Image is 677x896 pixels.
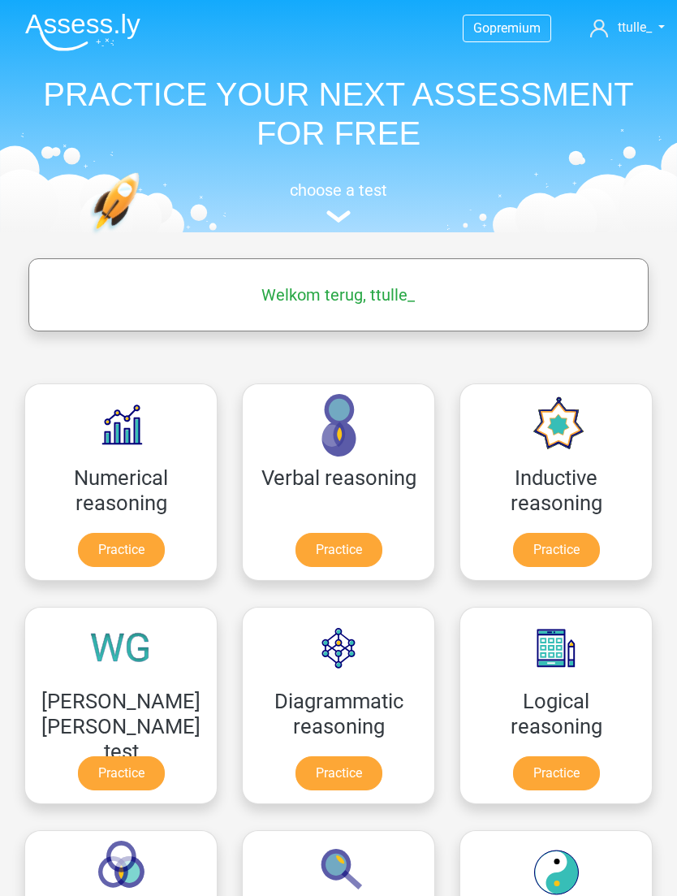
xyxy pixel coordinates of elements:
[90,172,195,301] img: practice
[78,756,165,790] a: Practice
[473,20,489,36] span: Go
[326,210,351,223] img: assessment
[25,13,140,51] img: Assessly
[489,20,541,36] span: premium
[12,180,665,223] a: choose a test
[513,756,600,790] a: Practice
[12,180,665,200] h5: choose a test
[513,533,600,567] a: Practice
[12,75,665,153] h1: PRACTICE YOUR NEXT ASSESSMENT FOR FREE
[295,533,382,567] a: Practice
[618,19,652,35] span: ttulle_
[464,17,550,39] a: Gopremium
[590,18,665,37] a: ttulle_
[37,285,640,305] h5: Welkom terug, ttulle_
[295,756,382,790] a: Practice
[78,533,165,567] a: Practice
